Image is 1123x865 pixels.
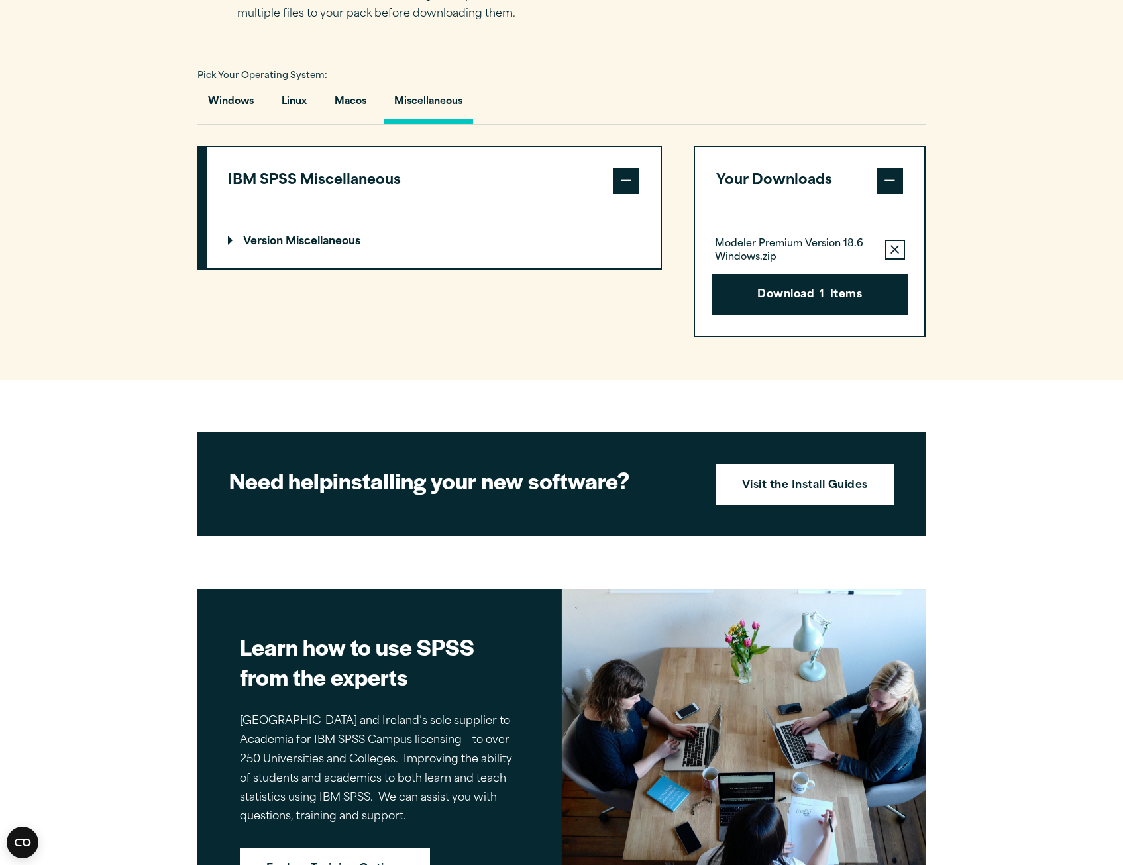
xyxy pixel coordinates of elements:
[207,147,661,215] button: IBM SPSS Miscellaneous
[324,86,377,124] button: Macos
[228,236,360,247] p: Version Miscellaneous
[716,464,894,505] a: Visit the Install Guides
[197,72,327,80] span: Pick Your Operating System:
[742,478,868,495] strong: Visit the Install Guides
[207,215,661,268] summary: Version Miscellaneous
[715,238,875,264] p: Modeler Premium Version 18.6 Windows.zip
[240,632,519,691] h2: Learn how to use SPSS from the experts
[695,147,925,215] button: Your Downloads
[712,274,908,315] button: Download1Items
[695,215,925,336] div: Your Downloads
[207,215,661,269] div: IBM SPSS Miscellaneous
[384,86,473,124] button: Miscellaneous
[229,466,693,495] h2: installing your new software?
[7,827,38,858] button: Open CMP widget
[271,86,317,124] button: Linux
[229,464,333,496] strong: Need help
[197,86,264,124] button: Windows
[240,712,519,827] p: [GEOGRAPHIC_DATA] and Ireland’s sole supplier to Academia for IBM SPSS Campus licensing – to over...
[820,287,824,304] span: 1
